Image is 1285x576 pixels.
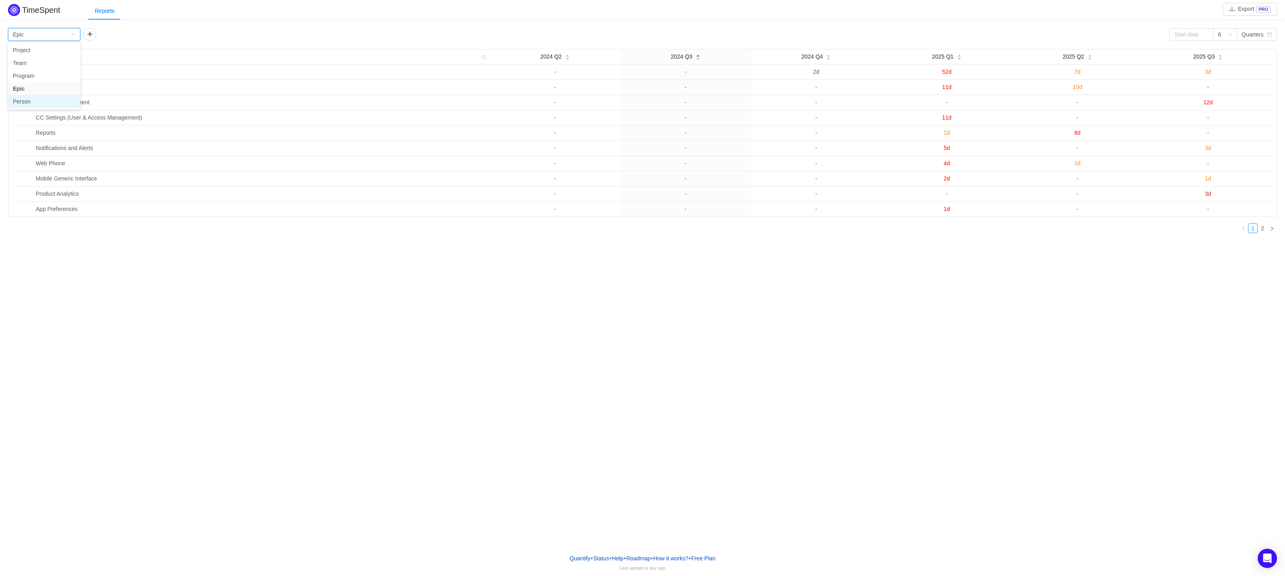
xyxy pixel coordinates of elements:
button: icon: plus [84,28,96,41]
td: Notifications and Alerts [33,141,490,156]
span: 2025 Q3 [1193,53,1215,61]
span: 3d [1205,191,1212,197]
a: Status [593,552,610,564]
i: icon: caret-up [565,54,569,56]
span: - [685,160,687,166]
span: 3d [1205,145,1212,151]
span: - [554,206,556,212]
span: 1d [1074,160,1081,166]
span: 2025 Q1 [932,53,954,61]
button: How it works? [653,552,689,564]
span: - [685,69,687,75]
li: Previous Page [1238,223,1248,233]
span: • [610,555,612,562]
span: - [1077,145,1079,151]
span: • [651,555,653,562]
td: Web Phone [33,156,490,171]
td: Mobile Generic Interface [33,171,490,187]
span: 12d [1203,99,1213,105]
span: - [815,206,817,212]
span: a day ago [645,565,665,570]
td: Authentication [33,80,490,95]
span: • [689,555,691,562]
i: icon: calendar [1267,32,1272,38]
span: - [685,206,687,212]
button: icon: downloadExportPRO [1223,3,1277,16]
span: 1d [944,206,950,212]
td: CC Settings (User & Access Management) [33,110,490,126]
td: App Preferences [33,202,490,217]
div: Sort [696,53,700,59]
i: icon: down [1228,32,1232,38]
span: - [554,175,556,182]
i: icon: caret-down [957,57,961,59]
span: 2025 Q2 [1063,53,1084,61]
li: Program [8,69,80,82]
span: - [815,84,817,90]
i: icon: caret-down [1218,57,1223,59]
span: 52d [942,69,951,75]
span: - [685,191,687,197]
div: Sort [957,53,962,59]
div: Sort [1218,53,1223,59]
span: 11d [942,114,951,121]
li: Team [8,57,80,69]
i: icon: caret-down [565,57,569,59]
span: - [815,145,817,151]
span: - [1207,114,1209,121]
div: Epic [13,28,24,41]
div: Sort [565,53,570,59]
span: - [685,145,687,151]
li: Epic [8,82,80,95]
li: Next Page [1267,223,1277,233]
span: - [1207,84,1209,90]
span: - [946,191,948,197]
div: 6 [1218,28,1221,41]
li: Person [8,95,80,108]
i: icon: search [478,49,490,64]
span: • [624,555,626,562]
span: - [1077,206,1079,212]
td: Dashboard [33,65,490,80]
span: - [1207,160,1209,166]
button: Free Plan [691,552,716,564]
span: 2024 Q2 [540,53,562,61]
span: - [815,160,817,166]
span: 2d [813,69,820,75]
i: icon: right [1270,226,1275,231]
i: icon: caret-down [1087,57,1092,59]
a: Help [612,552,624,564]
span: 2d [944,175,950,182]
span: 3d [1205,69,1212,75]
span: - [815,130,817,136]
span: - [554,84,556,90]
a: Quantify [569,552,591,564]
span: 7d [1074,69,1081,75]
i: icon: caret-up [957,54,961,56]
i: icon: caret-up [1218,54,1223,56]
span: 5d [944,145,950,151]
span: • [591,555,593,562]
span: - [554,130,556,136]
span: - [1207,206,1209,212]
span: - [815,175,817,182]
span: - [1077,99,1079,105]
span: - [554,69,556,75]
td: Product Analytics [33,187,490,202]
span: - [815,99,817,105]
span: - [946,99,948,105]
div: Open Intercom Messenger [1258,549,1277,568]
i: icon: caret-up [1087,54,1092,56]
a: Roadmap [626,552,651,564]
span: Last update: [619,565,665,570]
a: 1 [1248,224,1257,233]
span: - [685,114,687,121]
i: icon: down [71,32,75,38]
span: - [1077,175,1079,182]
span: - [554,160,556,166]
span: 8d [1074,130,1081,136]
span: 1d [1205,175,1212,182]
span: - [685,130,687,136]
img: Quantify logo [8,4,20,16]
